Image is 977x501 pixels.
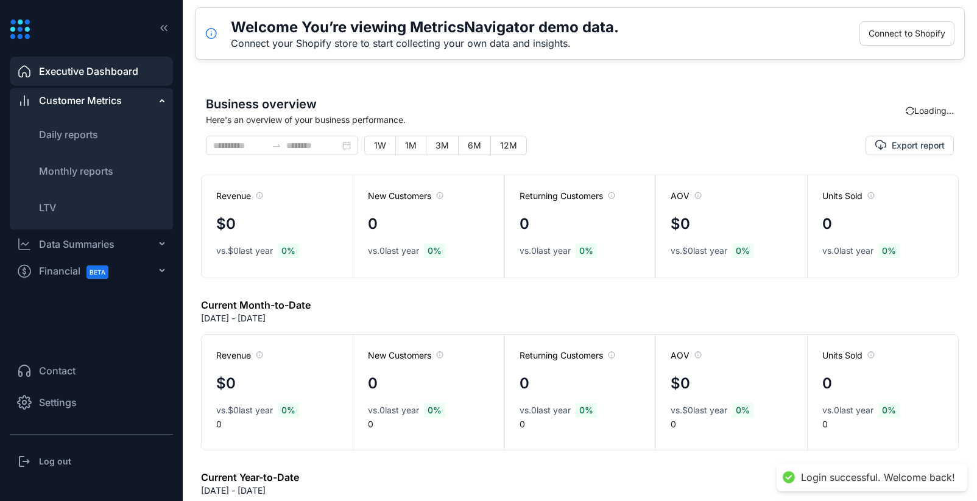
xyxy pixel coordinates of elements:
[206,113,906,126] span: Here's an overview of your business performance.
[231,18,619,37] h5: Welcome You’re viewing MetricsNavigator demo data.
[216,404,273,416] span: vs. $0 last year
[892,139,945,152] span: Export report
[655,335,806,450] div: 0
[822,245,873,257] span: vs. 0 last year
[468,140,481,150] span: 6M
[368,404,419,416] span: vs. 0 last year
[520,373,529,394] h4: 0
[201,298,311,312] h6: Current Month-to-Date
[201,312,266,324] p: [DATE] - [DATE]
[216,213,236,235] h4: $0
[822,213,832,235] h4: 0
[504,335,655,450] div: 0
[86,265,108,279] span: BETA
[906,104,954,117] div: Loading...
[39,363,76,378] span: Contact
[216,190,263,202] span: Revenue
[39,165,113,177] span: Monthly reports
[878,403,900,418] span: 0 %
[671,213,690,235] h4: $0
[732,243,753,258] span: 0 %
[424,243,445,258] span: 0 %
[671,373,690,394] h4: $0
[368,245,419,257] span: vs. 0 last year
[39,128,98,141] span: Daily reports
[822,190,875,202] span: Units Sold
[39,455,71,468] h3: Log out
[278,243,299,258] span: 0 %
[822,349,875,362] span: Units Sold
[39,64,138,79] span: Executive Dashboard
[671,190,702,202] span: AOV
[520,190,615,202] span: Returning Customers
[216,373,236,394] h4: $0
[39,93,122,108] span: Customer Metrics
[39,237,115,251] div: Data Summaries
[278,403,299,418] span: 0 %
[822,404,873,416] span: vs. 0 last year
[206,95,906,113] span: Business overview
[520,404,571,416] span: vs. 0 last year
[353,335,504,450] div: 0
[272,141,281,150] span: swap-right
[576,403,597,418] span: 0 %
[201,470,299,485] h6: Current Year-to-Date
[500,140,517,150] span: 12M
[732,403,753,418] span: 0 %
[216,245,273,257] span: vs. $0 last year
[374,140,386,150] span: 1W
[202,335,353,450] div: 0
[231,37,619,49] div: Connect your Shopify store to start collecting your own data and insights.
[905,105,915,116] span: sync
[576,243,597,258] span: 0 %
[405,140,417,150] span: 1M
[671,245,727,257] span: vs. $0 last year
[39,201,56,214] span: LTV
[869,27,945,40] span: Connect to Shopify
[866,136,954,155] button: Export report
[39,395,77,410] span: Settings
[424,403,445,418] span: 0 %
[272,141,281,150] span: to
[368,213,378,235] h4: 0
[878,243,900,258] span: 0 %
[436,140,449,150] span: 3M
[39,258,119,285] span: Financial
[822,373,832,394] h4: 0
[368,373,378,394] h4: 0
[520,213,529,235] h4: 0
[520,245,571,257] span: vs. 0 last year
[671,349,702,362] span: AOV
[801,471,955,484] div: Login successful. Welcome back!
[807,335,958,450] div: 0
[201,485,266,497] p: [DATE] - [DATE]
[368,349,443,362] span: New Customers
[216,349,263,362] span: Revenue
[859,21,954,46] button: Connect to Shopify
[671,404,727,416] span: vs. $0 last year
[368,190,443,202] span: New Customers
[520,349,615,362] span: Returning Customers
